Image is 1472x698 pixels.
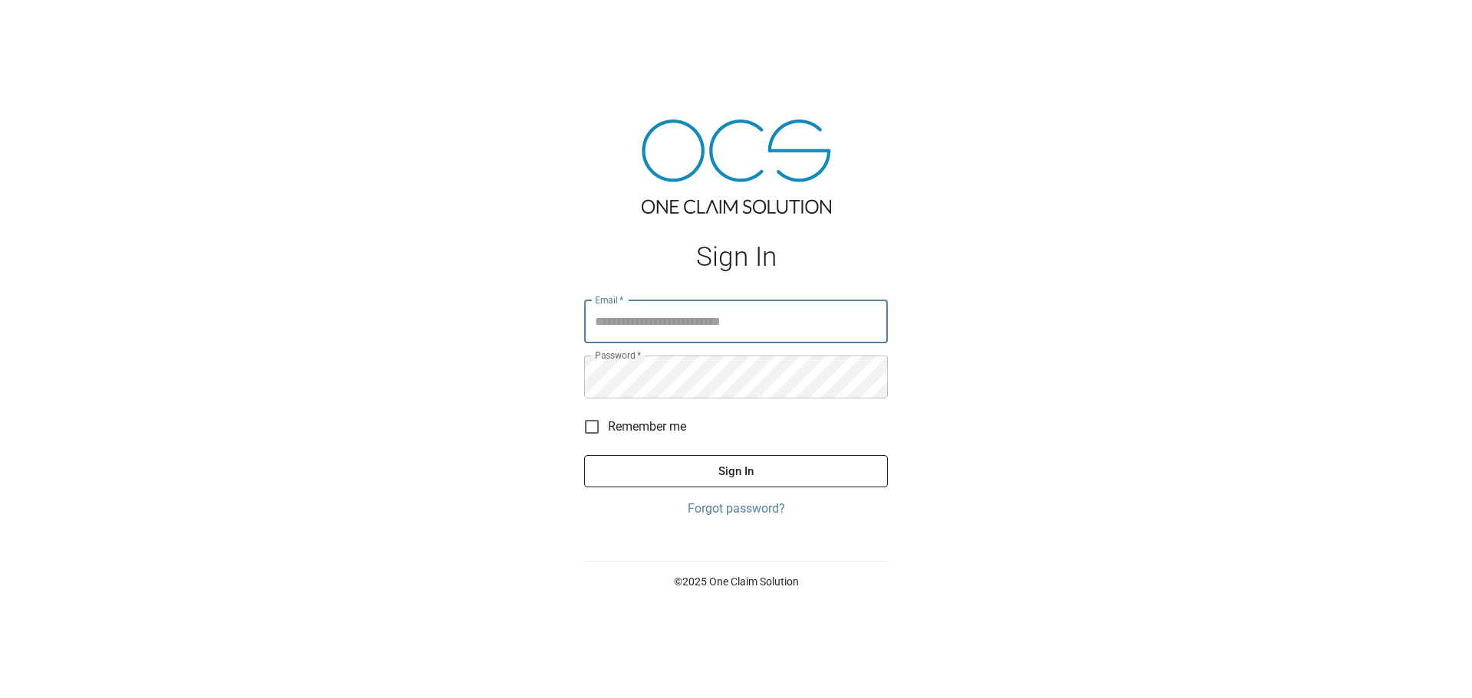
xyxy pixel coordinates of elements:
button: Sign In [584,455,888,487]
span: Remember me [608,418,686,436]
h1: Sign In [584,241,888,273]
a: Forgot password? [584,500,888,518]
img: ocs-logo-white-transparent.png [18,9,80,40]
label: Password [595,349,641,362]
img: ocs-logo-tra.png [642,120,831,214]
p: © 2025 One Claim Solution [584,574,888,589]
label: Email [595,293,624,306]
